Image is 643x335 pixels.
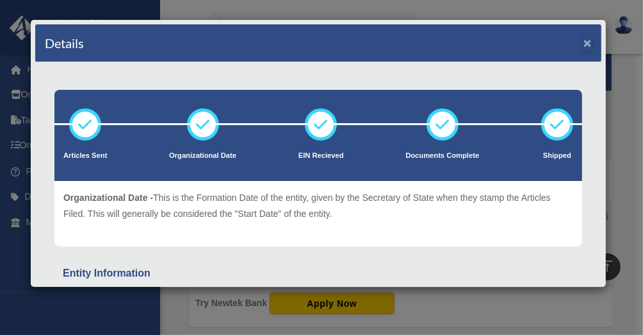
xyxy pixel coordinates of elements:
[63,264,574,282] div: Entity Information
[45,34,84,52] h4: Details
[405,150,479,162] p: Documents Complete
[169,150,236,162] p: Organizational Date
[63,150,107,162] p: Articles Sent
[298,150,344,162] p: EIN Recieved
[541,150,573,162] p: Shipped
[63,193,153,203] span: Organizational Date -
[63,190,573,221] p: This is the Formation Date of the entity, given by the Secretary of State when they stamp the Art...
[583,36,592,49] button: ×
